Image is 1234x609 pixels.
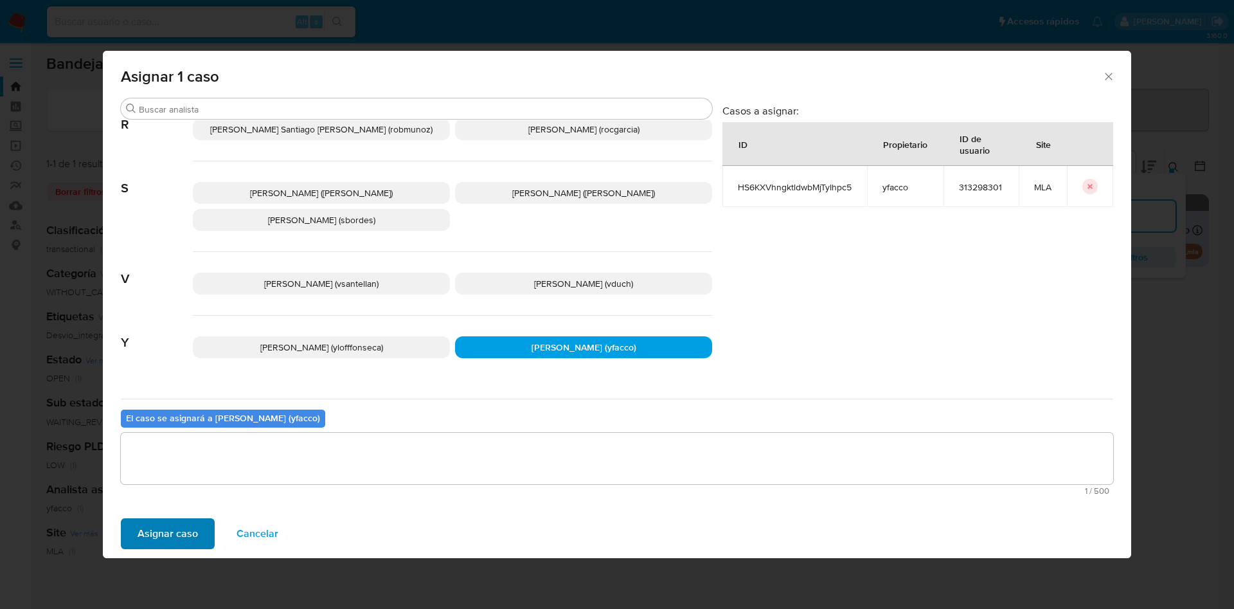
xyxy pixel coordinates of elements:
div: Propietario [868,129,943,159]
span: V [121,252,193,287]
span: [PERSON_NAME] (sbordes) [268,214,375,226]
span: Cancelar [237,520,278,548]
span: HS6KXVhngktldwbMjTyIhpc5 [738,181,852,193]
div: assign-modal [103,51,1131,558]
h3: Casos a asignar: [722,104,1113,117]
span: [PERSON_NAME] ([PERSON_NAME]) [512,186,655,199]
div: ID [723,129,763,159]
div: [PERSON_NAME] (vduch) [455,273,712,295]
div: [PERSON_NAME] (yfacco) [455,336,712,358]
span: Y [121,316,193,350]
span: yfacco [882,181,928,193]
span: S [121,161,193,196]
button: icon-button [1082,179,1098,194]
span: [PERSON_NAME] (vduch) [534,277,633,290]
span: [PERSON_NAME] (vsantellan) [264,277,379,290]
div: [PERSON_NAME] ([PERSON_NAME]) [455,182,712,204]
div: [PERSON_NAME] (rocgarcia) [455,118,712,140]
span: 313298301 [959,181,1003,193]
span: Asignar caso [138,520,198,548]
div: ID de usuario [944,123,1018,165]
span: [PERSON_NAME] ([PERSON_NAME]) [250,186,393,199]
div: [PERSON_NAME] Santiago [PERSON_NAME] (robmunoz) [193,118,450,140]
span: [PERSON_NAME] (ylofffonseca) [260,341,383,354]
button: Asignar caso [121,518,215,549]
button: Cerrar ventana [1102,70,1114,82]
span: Máximo 500 caracteres [125,487,1109,495]
div: Site [1021,129,1066,159]
b: El caso se asignará a [PERSON_NAME] (yfacco) [126,412,320,424]
span: Asignar 1 caso [121,69,1102,84]
button: Buscar [126,104,136,114]
button: Cancelar [220,518,295,549]
input: Buscar analista [139,104,707,115]
span: [PERSON_NAME] (rocgarcia) [528,123,639,136]
span: MLA [1034,181,1051,193]
div: [PERSON_NAME] (sbordes) [193,209,450,231]
span: [PERSON_NAME] (yfacco) [532,341,636,354]
div: [PERSON_NAME] (vsantellan) [193,273,450,295]
div: [PERSON_NAME] ([PERSON_NAME]) [193,182,450,204]
span: [PERSON_NAME] Santiago [PERSON_NAME] (robmunoz) [210,123,433,136]
div: [PERSON_NAME] (ylofffonseca) [193,336,450,358]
